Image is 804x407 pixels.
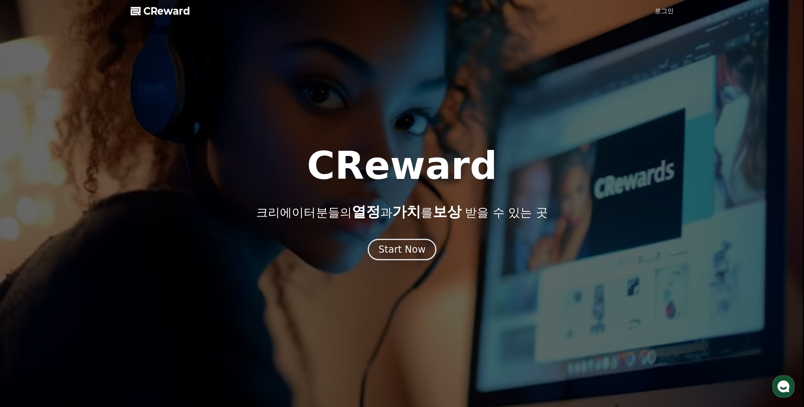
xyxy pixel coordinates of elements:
p: 크리에이터분들의 과 를 받을 수 있는 곳 [256,204,548,220]
span: 설정 [123,263,132,270]
span: CReward [143,5,190,17]
div: Start Now [378,243,426,256]
a: 대화 [52,251,102,271]
a: 홈 [2,251,52,271]
span: 대화 [73,264,82,270]
a: CReward [131,5,190,17]
a: Start Now [368,247,436,254]
span: 열정 [351,203,380,220]
a: 로그인 [655,6,674,16]
h1: CReward [307,147,497,185]
span: 홈 [25,263,30,270]
a: 설정 [102,251,152,271]
button: Start Now [368,239,436,260]
span: 보상 [432,203,461,220]
span: 가치 [392,203,420,220]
